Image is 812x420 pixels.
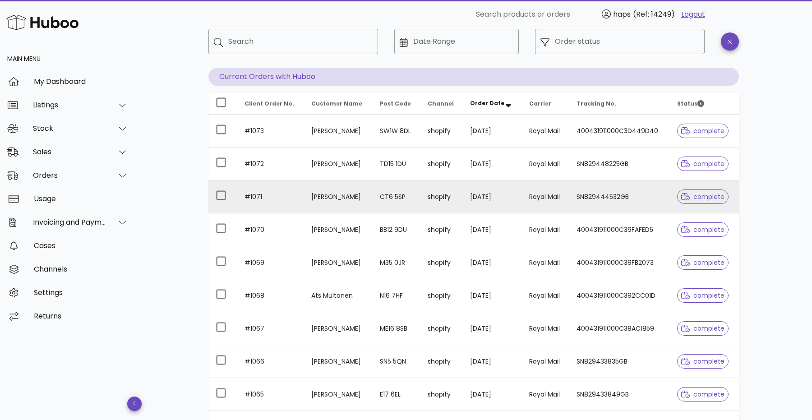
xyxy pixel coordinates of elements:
td: shopify [420,148,463,180]
td: #1068 [237,279,304,312]
td: TD15 1DU [373,148,420,180]
td: [DATE] [463,378,522,411]
span: complete [681,292,725,299]
td: BB12 9DU [373,213,420,246]
td: [DATE] [463,246,522,279]
span: Customer Name [311,100,362,107]
div: Returns [34,312,128,320]
td: #1066 [237,345,304,378]
td: #1073 [237,115,304,148]
td: Royal Mail [522,279,569,312]
td: shopify [420,279,463,312]
td: 400431911000C38AC1859 [569,312,670,345]
td: Royal Mail [522,148,569,180]
td: [PERSON_NAME] [304,148,373,180]
td: [DATE] [463,180,522,213]
span: Client Order No. [245,100,294,107]
span: complete [681,325,725,332]
span: complete [681,391,725,397]
td: [PERSON_NAME] [304,115,373,148]
td: [PERSON_NAME] [304,246,373,279]
span: Channel [428,100,454,107]
td: [PERSON_NAME] [304,345,373,378]
td: 400431911000C39FAFED5 [569,213,670,246]
div: Sales [33,148,106,156]
td: M35 0JR [373,246,420,279]
td: 400431911000C3D449D40 [569,115,670,148]
td: shopify [420,115,463,148]
th: Status [670,93,739,115]
td: shopify [420,180,463,213]
span: complete [681,128,725,134]
td: Royal Mail [522,180,569,213]
td: [DATE] [463,115,522,148]
span: Order Date [470,99,504,107]
th: Channel [420,93,463,115]
td: SN829433849GB [569,378,670,411]
span: complete [681,194,725,200]
td: ME16 8SB [373,312,420,345]
td: [PERSON_NAME] [304,213,373,246]
td: shopify [420,345,463,378]
td: shopify [420,246,463,279]
th: Post Code [373,93,420,115]
div: Listings [33,101,106,109]
span: complete [681,161,725,167]
td: [DATE] [463,312,522,345]
span: haps [613,9,631,19]
td: Royal Mail [522,115,569,148]
td: #1069 [237,246,304,279]
td: [PERSON_NAME] [304,312,373,345]
td: SN829448225GB [569,148,670,180]
span: Status [677,100,704,107]
span: (Ref: 14249) [633,9,675,19]
td: [PERSON_NAME] [304,180,373,213]
td: SW1W 8DL [373,115,420,148]
div: Cases [34,241,128,250]
td: [DATE] [463,345,522,378]
td: #1065 [237,378,304,411]
td: Royal Mail [522,312,569,345]
div: My Dashboard [34,77,128,86]
div: Orders [33,171,106,180]
span: complete [681,358,725,365]
td: [PERSON_NAME] [304,378,373,411]
a: Logout [681,9,705,20]
td: SN5 5QN [373,345,420,378]
th: Customer Name [304,93,373,115]
td: SN829444532GB [569,180,670,213]
td: #1070 [237,213,304,246]
td: #1072 [237,148,304,180]
div: Stock [33,124,106,133]
th: Client Order No. [237,93,304,115]
th: Tracking No. [569,93,670,115]
td: Royal Mail [522,378,569,411]
td: CT6 5SP [373,180,420,213]
td: SN829433835GB [569,345,670,378]
td: shopify [420,378,463,411]
td: Royal Mail [522,213,569,246]
span: complete [681,259,725,266]
td: Ats Multanen [304,279,373,312]
td: 400431911000C39FB2073 [569,246,670,279]
td: shopify [420,213,463,246]
img: Huboo Logo [6,13,78,32]
td: [DATE] [463,279,522,312]
div: Usage [34,194,128,203]
th: Order Date: Sorted descending. Activate to remove sorting. [463,93,522,115]
td: Royal Mail [522,246,569,279]
th: Carrier [522,93,569,115]
td: #1067 [237,312,304,345]
td: 400431911000C392CC01D [569,279,670,312]
td: #1071 [237,180,304,213]
span: Post Code [380,100,411,107]
div: Channels [34,265,128,273]
p: Current Orders with Huboo [208,68,739,86]
td: shopify [420,312,463,345]
td: Royal Mail [522,345,569,378]
td: N16 7HF [373,279,420,312]
span: Carrier [529,100,551,107]
div: Invoicing and Payments [33,218,106,226]
span: Tracking No. [577,100,616,107]
td: E17 6EL [373,378,420,411]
